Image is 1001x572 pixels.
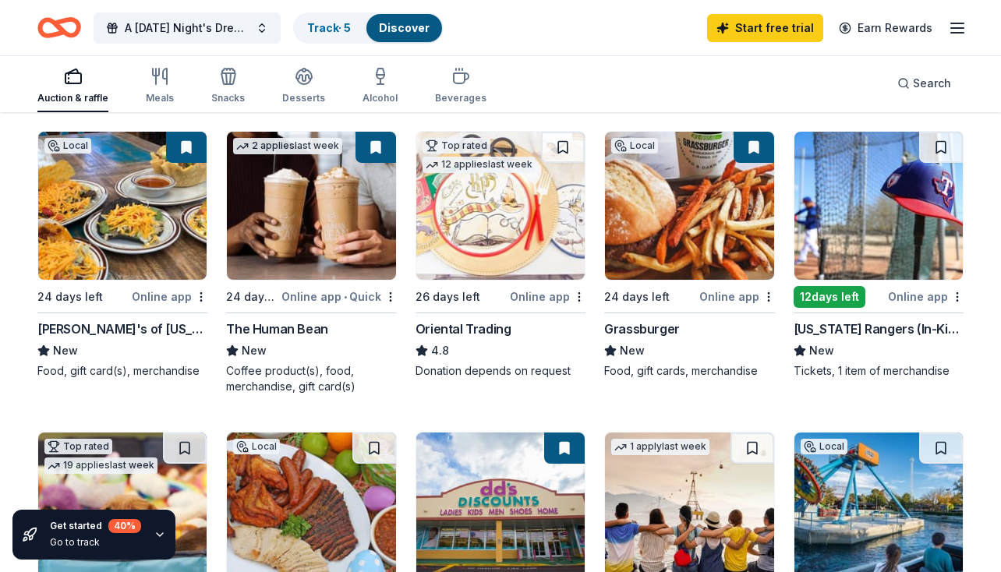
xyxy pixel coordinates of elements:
div: Online app [888,287,964,306]
div: 2 applies last week [233,138,342,154]
div: Desserts [282,92,325,104]
div: 19 applies last week [44,457,157,474]
a: Home [37,9,81,46]
div: Donation depends on request [416,363,585,379]
button: Snacks [211,61,245,112]
span: New [809,341,834,360]
div: Food, gift cards, merchandise [604,363,774,379]
span: 4.8 [431,341,449,360]
div: Online app [132,287,207,306]
div: 12 days left [794,286,865,308]
div: Local [611,138,658,154]
div: Get started [50,519,141,533]
button: Search [885,68,964,99]
div: Coffee product(s), food, merchandise, gift card(s) [226,363,396,394]
div: Snacks [211,92,245,104]
span: • [344,291,347,303]
button: Track· 5Discover [293,12,444,44]
div: Local [233,439,280,454]
img: Image for Oriental Trading [416,132,585,280]
div: Online app Quick [281,287,397,306]
div: Local [44,138,91,154]
div: 40 % [108,519,141,533]
div: 24 days left [226,288,278,306]
button: Alcohol [363,61,398,112]
div: Oriental Trading [416,320,511,338]
span: New [620,341,645,360]
a: Image for Oriental TradingTop rated12 applieslast week26 days leftOnline appOriental Trading4.8Do... [416,131,585,379]
div: Online app [510,287,585,306]
a: Image for Texas Rangers (In-Kind Donation)12days leftOnline app[US_STATE] Rangers (In-Kind Donati... [794,131,964,379]
a: Image for The Human Bean2 applieslast week24 days leftOnline app•QuickThe Human BeanNewCoffee pro... [226,131,396,394]
div: Top rated [423,138,490,154]
a: Image for Sadie's of New MexicoLocal24 days leftOnline app[PERSON_NAME]'s of [US_STATE]NewFood, g... [37,131,207,379]
a: Track· 5 [307,21,351,34]
div: The Human Bean [226,320,327,338]
a: Earn Rewards [829,14,942,42]
div: 26 days left [416,288,480,306]
button: Desserts [282,61,325,112]
span: New [53,341,78,360]
a: Start free trial [707,14,823,42]
button: Meals [146,61,174,112]
img: Image for The Human Bean [227,132,395,280]
img: Image for Texas Rangers (In-Kind Donation) [794,132,963,280]
button: Beverages [435,61,486,112]
img: Image for Sadie's of New Mexico [38,132,207,280]
span: Search [913,74,951,93]
img: Image for Grassburger [605,132,773,280]
div: Auction & raffle [37,92,108,104]
button: A [DATE] Night's Dream - GALA to Benefit S.A.F.E. House, Inc. [94,12,281,44]
div: Top rated [44,439,112,454]
div: [US_STATE] Rangers (In-Kind Donation) [794,320,964,338]
div: 24 days left [37,288,103,306]
a: Image for GrassburgerLocal24 days leftOnline appGrassburgerNewFood, gift cards, merchandise [604,131,774,379]
div: Beverages [435,92,486,104]
div: Online app [699,287,775,306]
div: 12 applies last week [423,157,536,173]
span: A [DATE] Night's Dream - GALA to Benefit S.A.F.E. House, Inc. [125,19,249,37]
div: 1 apply last week [611,439,709,455]
span: New [242,341,267,360]
div: [PERSON_NAME]'s of [US_STATE] [37,320,207,338]
div: Go to track [50,536,141,549]
div: Grassburger [604,320,680,338]
div: Tickets, 1 item of merchandise [794,363,964,379]
div: 24 days left [604,288,670,306]
div: Food, gift card(s), merchandise [37,363,207,379]
button: Auction & raffle [37,61,108,112]
a: Discover [379,21,430,34]
div: Alcohol [363,92,398,104]
div: Meals [146,92,174,104]
div: Local [801,439,847,454]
